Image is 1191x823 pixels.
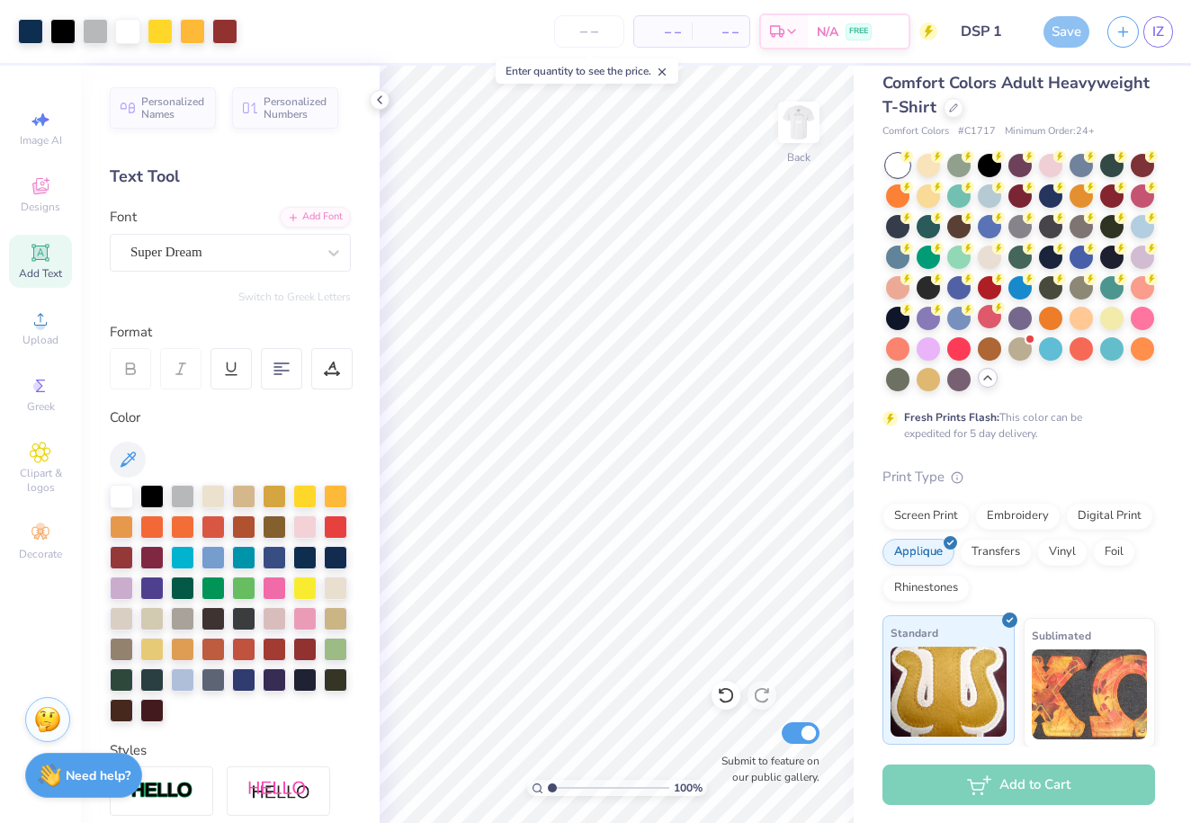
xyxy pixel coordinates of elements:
div: Add Font [280,207,351,228]
span: Upload [22,333,58,347]
span: – – [645,22,681,41]
label: Submit to feature on our public gallery. [712,753,819,785]
input: Untitled Design [946,13,1034,49]
span: Greek [27,399,55,414]
input: – – [554,15,624,48]
span: Comfort Colors [882,124,949,139]
div: Enter quantity to see the price. [496,58,678,84]
span: Designs [21,200,60,214]
div: Color [110,407,351,428]
div: Text Tool [110,165,351,189]
span: 100 % [674,780,703,796]
div: Embroidery [975,503,1061,530]
div: Styles [110,740,351,761]
span: N/A [817,22,838,41]
strong: Need help? [66,767,130,784]
div: Screen Print [882,503,970,530]
span: Image AI [20,133,62,148]
div: Back [787,149,810,165]
span: Comfort Colors Adult Heavyweight T-Shirt [882,72,1150,118]
span: Add Text [19,266,62,281]
img: Standard [891,647,1007,737]
span: IZ [1152,22,1164,42]
div: Applique [882,539,954,566]
span: Sublimated [1032,626,1091,645]
div: This color can be expedited for 5 day delivery. [904,409,1125,442]
span: – – [703,22,739,41]
div: Format [110,322,353,343]
span: Personalized Numbers [264,95,327,121]
div: Print Type [882,467,1155,488]
div: Rhinestones [882,575,970,602]
button: Switch to Greek Letters [238,290,351,304]
img: Shadow [247,780,310,802]
span: # C1717 [958,124,996,139]
span: Minimum Order: 24 + [1005,124,1095,139]
span: Decorate [19,547,62,561]
div: Digital Print [1066,503,1153,530]
div: Foil [1093,539,1135,566]
div: Transfers [960,539,1032,566]
strong: Fresh Prints Flash: [904,410,999,425]
span: Clipart & logos [9,466,72,495]
img: Back [781,104,817,140]
label: Font [110,207,137,228]
div: Vinyl [1037,539,1088,566]
img: Stroke [130,781,193,801]
span: Personalized Names [141,95,205,121]
img: Sublimated [1032,649,1148,739]
span: FREE [849,25,868,38]
span: Standard [891,623,938,642]
a: IZ [1143,16,1173,48]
